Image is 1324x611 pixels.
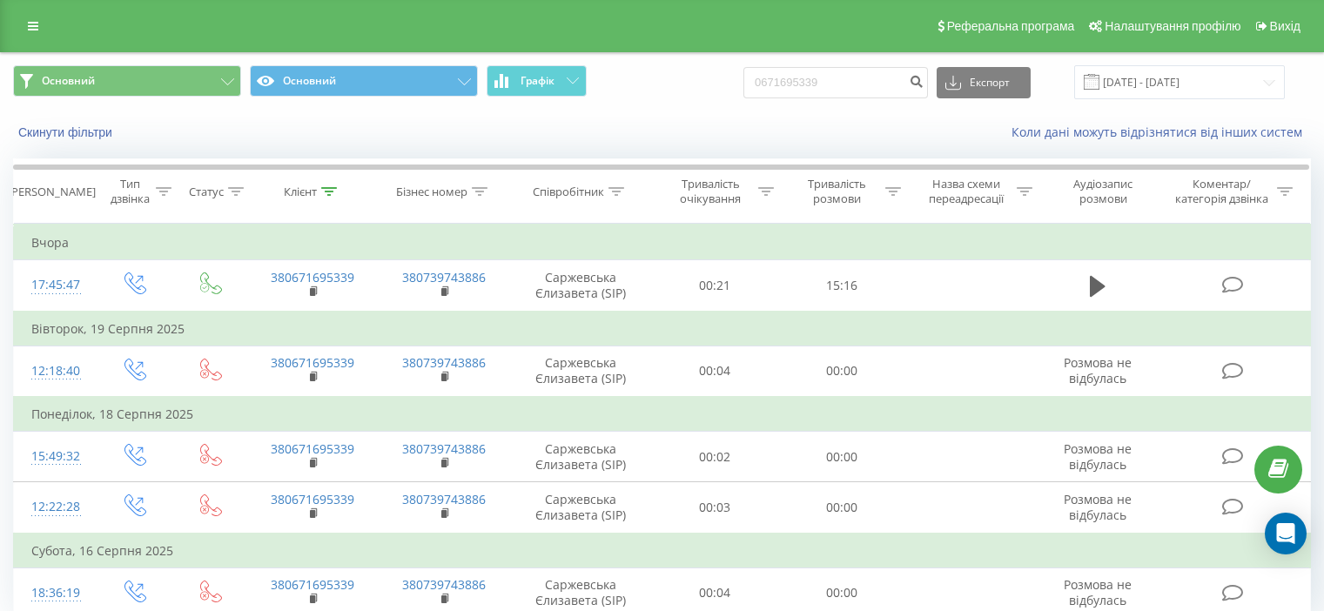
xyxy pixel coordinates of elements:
td: Саржевська Єлизавета (SIP) [510,260,652,312]
td: 00:00 [778,482,904,534]
td: 00:03 [652,482,778,534]
span: Розмова не відбулась [1064,354,1132,386]
div: Назва схеми переадресації [921,177,1012,206]
button: Експорт [937,67,1031,98]
td: Вівторок, 19 Серпня 2025 [14,312,1311,346]
a: 380671695339 [271,354,354,371]
td: Понеділок, 18 Серпня 2025 [14,397,1311,432]
span: Основний [42,74,95,88]
div: 15:49:32 [31,440,77,473]
td: 15:16 [778,260,904,312]
div: 12:18:40 [31,354,77,388]
td: Саржевська Єлизавета (SIP) [510,346,652,397]
td: 00:02 [652,432,778,482]
span: Графік [521,75,554,87]
input: Пошук за номером [743,67,928,98]
a: 380671695339 [271,576,354,593]
button: Графік [487,65,587,97]
a: 380671695339 [271,440,354,457]
div: Статус [189,185,224,199]
button: Основний [13,65,241,97]
a: 380671695339 [271,491,354,507]
span: Реферальна програма [947,19,1075,33]
td: 00:00 [778,432,904,482]
td: Саржевська Єлизавета (SIP) [510,482,652,534]
div: Тип дзвінка [110,177,151,206]
button: Основний [250,65,478,97]
div: 12:22:28 [31,490,77,524]
div: Аудіозапис розмови [1052,177,1154,206]
span: Розмова не відбулась [1064,576,1132,608]
td: Саржевська Єлизавета (SIP) [510,432,652,482]
div: 17:45:47 [31,268,77,302]
a: 380739743886 [402,269,486,285]
td: 00:00 [778,346,904,397]
td: Вчора [14,225,1311,260]
span: Розмова не відбулась [1064,440,1132,473]
a: 380739743886 [402,576,486,593]
div: Співробітник [533,185,604,199]
a: 380671695339 [271,269,354,285]
div: 18:36:19 [31,576,77,610]
div: Коментар/категорія дзвінка [1171,177,1273,206]
span: Вихід [1270,19,1300,33]
td: 00:21 [652,260,778,312]
div: Бізнес номер [396,185,467,199]
div: [PERSON_NAME] [8,185,96,199]
button: Скинути фільтри [13,124,121,140]
span: Розмова не відбулась [1064,491,1132,523]
td: Субота, 16 Серпня 2025 [14,534,1311,568]
span: Налаштування профілю [1105,19,1240,33]
a: 380739743886 [402,440,486,457]
a: Коли дані можуть відрізнятися вiд інших систем [1011,124,1311,140]
div: Тривалість очікування [668,177,755,206]
td: 00:04 [652,346,778,397]
div: Open Intercom Messenger [1265,513,1307,554]
div: Тривалість розмови [794,177,881,206]
a: 380739743886 [402,491,486,507]
div: Клієнт [284,185,317,199]
a: 380739743886 [402,354,486,371]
